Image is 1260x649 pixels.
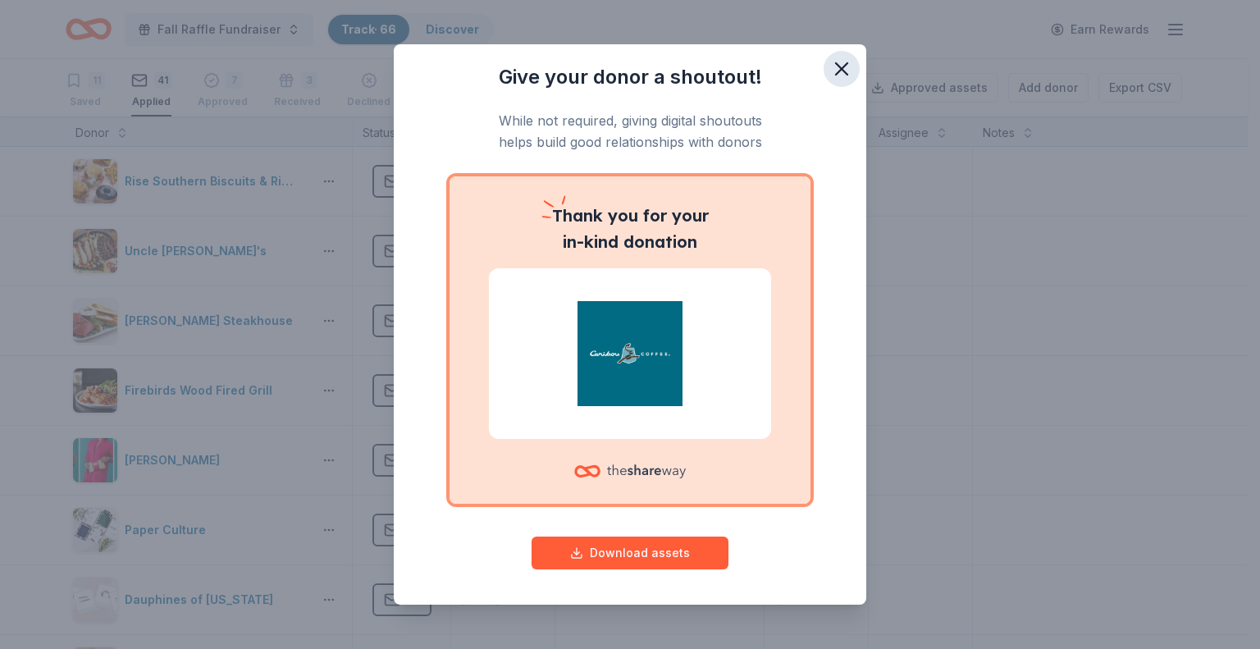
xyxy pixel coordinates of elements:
[552,205,603,226] span: Thank
[532,537,728,569] button: Download assets
[427,64,833,90] h3: Give your donor a shoutout!
[509,301,751,406] img: Caribou Coffee
[427,110,833,153] p: While not required, giving digital shoutouts helps build good relationships with donors
[489,203,771,255] p: you for your in-kind donation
